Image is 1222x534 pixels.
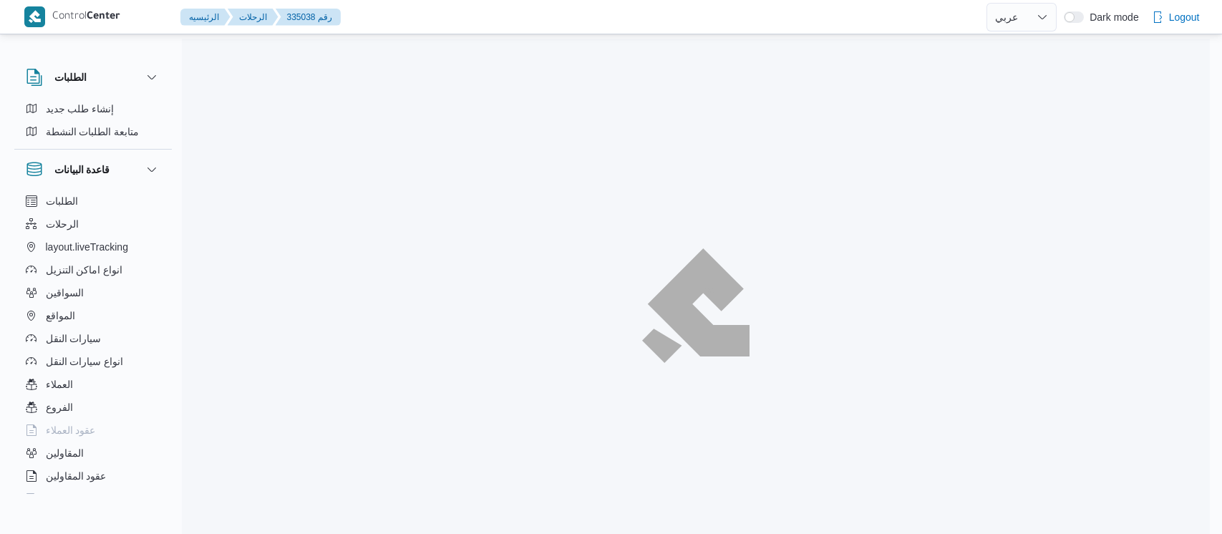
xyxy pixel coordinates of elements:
span: إنشاء طلب جديد [46,100,115,117]
span: اجهزة التليفون [46,490,105,508]
button: انواع اماكن التنزيل [20,258,166,281]
button: المواقع [20,304,166,327]
div: الطلبات [14,97,172,149]
button: العملاء [20,373,166,396]
span: انواع اماكن التنزيل [46,261,123,278]
span: العملاء [46,376,73,393]
span: الفروع [46,399,73,416]
button: الرحلات [228,9,278,26]
span: المقاولين [46,445,84,462]
span: متابعة الطلبات النشطة [46,123,140,140]
button: اجهزة التليفون [20,487,166,510]
span: Logout [1169,9,1200,26]
b: Center [87,11,120,23]
button: السواقين [20,281,166,304]
button: متابعة الطلبات النشطة [20,120,166,143]
span: الطلبات [46,193,78,210]
button: الفروع [20,396,166,419]
span: عقود العملاء [46,422,96,439]
h3: قاعدة البيانات [54,161,110,178]
button: انواع سيارات النقل [20,350,166,373]
button: الطلبات [20,190,166,213]
div: قاعدة البيانات [14,190,172,500]
button: المقاولين [20,442,166,465]
button: عقود العملاء [20,419,166,442]
button: الرحلات [20,213,166,236]
img: ILLA Logo [647,254,745,358]
span: الرحلات [46,215,79,233]
span: انواع سيارات النقل [46,353,124,370]
span: السواقين [46,284,84,301]
span: عقود المقاولين [46,467,107,485]
button: عقود المقاولين [20,465,166,487]
img: X8yXhbKr1z7QwAAAABJRU5ErkJggg== [24,6,45,27]
h3: الطلبات [54,69,87,86]
button: إنشاء طلب جديد [20,97,166,120]
span: Dark mode [1084,11,1138,23]
span: layout.liveTracking [46,238,128,256]
button: قاعدة البيانات [26,161,160,178]
button: الرئيسيه [180,9,231,26]
button: layout.liveTracking [20,236,166,258]
button: الطلبات [26,69,160,86]
button: سيارات النقل [20,327,166,350]
button: 335038 رقم [276,9,341,26]
span: سيارات النقل [46,330,102,347]
button: Logout [1146,3,1206,31]
span: المواقع [46,307,75,324]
